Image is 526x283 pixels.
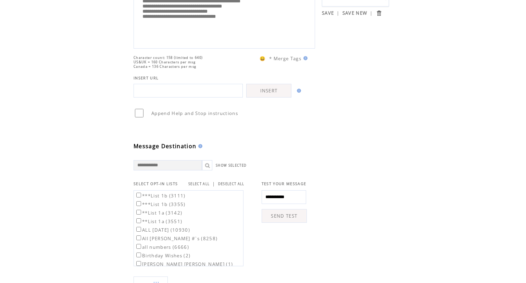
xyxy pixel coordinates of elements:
[260,55,266,62] span: 😀
[134,181,178,186] span: SELECT OPT-IN LISTS
[135,235,217,242] label: All [PERSON_NAME] #`s (8258)
[136,235,141,240] input: All [PERSON_NAME] #`s (8258)
[134,55,203,60] span: Character count: 158 (limited to 640)
[212,181,215,187] span: |
[136,227,141,232] input: ALL [DATE] (10930)
[136,218,141,223] input: **List 1a (3551)
[151,110,238,116] span: Append Help and Stop instructions
[135,253,190,259] label: Birthday Wishes (2)
[136,210,141,215] input: **List 1a (3142)
[135,201,186,207] label: ***List 1b (3355)
[342,10,367,16] a: SAVE NEW
[134,64,196,69] span: Canada = 136 Characters per msg
[136,193,141,197] input: ***List 1b (3111)
[136,261,141,266] input: [PERSON_NAME] [PERSON_NAME] (1)
[136,253,141,257] input: Birthday Wishes (2)
[370,10,373,16] span: |
[135,227,190,233] label: ALL [DATE] (10930)
[262,209,307,223] a: SEND TEST
[135,261,233,267] label: [PERSON_NAME] [PERSON_NAME] (1)
[246,84,291,98] a: INSERT
[301,56,308,60] img: help.gif
[218,182,245,186] a: DESELECT ALL
[134,60,196,64] span: US&UK = 160 Characters per msg
[134,76,159,80] span: INSERT URL
[136,244,141,249] input: all numbers (6666)
[135,244,189,250] label: all numbers (6666)
[322,10,334,16] a: SAVE
[134,142,196,150] span: Message Destination
[376,10,382,16] input: Submit
[135,210,182,216] label: **List 1a (3142)
[295,89,301,93] img: help.gif
[262,181,306,186] span: TEST YOUR MESSAGE
[196,144,202,148] img: help.gif
[136,201,141,206] input: ***List 1b (3355)
[337,10,339,16] span: |
[135,218,182,224] label: **List 1a (3551)
[188,182,210,186] a: SELECT ALL
[216,163,247,168] a: SHOW SELECTED
[135,193,186,199] label: ***List 1b (3111)
[269,55,301,62] span: * Merge Tags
